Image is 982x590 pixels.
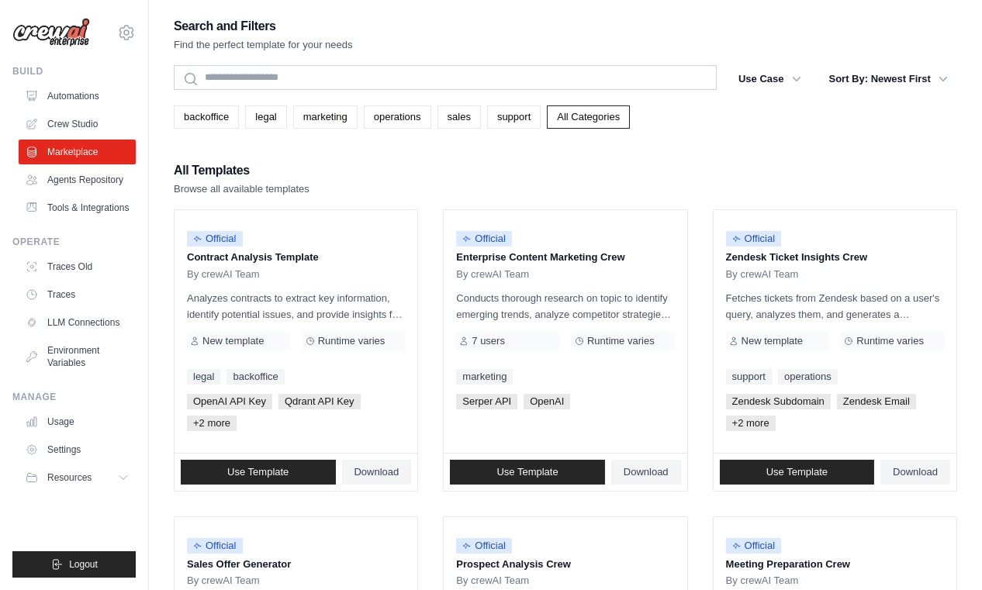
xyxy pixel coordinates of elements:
[187,231,243,247] span: Official
[187,538,243,554] span: Official
[187,574,260,587] span: By crewAI Team
[880,460,950,485] a: Download
[19,409,136,434] a: Usage
[187,268,260,281] span: By crewAI Team
[19,310,136,335] a: LLM Connections
[524,394,570,409] span: OpenAI
[174,160,309,181] h2: All Templates
[726,268,799,281] span: By crewAI Team
[456,290,674,323] p: Conducts thorough research on topic to identify emerging trends, analyze competitor strategies, a...
[293,105,358,129] a: marketing
[726,231,782,247] span: Official
[278,394,361,409] span: Qdrant API Key
[227,466,289,478] span: Use Template
[19,112,136,136] a: Crew Studio
[12,391,136,403] div: Manage
[726,250,944,265] p: Zendesk Ticket Insights Crew
[726,369,772,385] a: support
[187,394,272,409] span: OpenAI API Key
[318,335,386,347] span: Runtime varies
[187,290,405,323] p: Analyzes contracts to extract key information, identify potential issues, and provide insights fo...
[12,65,136,78] div: Build
[472,335,505,347] span: 7 users
[587,335,655,347] span: Runtime varies
[47,471,92,484] span: Resources
[726,394,831,409] span: Zendesk Subdomain
[19,437,136,462] a: Settings
[726,574,799,587] span: By crewAI Team
[245,105,286,129] a: legal
[720,460,875,485] a: Use Template
[456,574,529,587] span: By crewAI Team
[174,105,239,129] a: backoffice
[820,65,957,93] button: Sort By: Newest First
[456,369,513,385] a: marketing
[742,335,803,347] span: New template
[456,268,529,281] span: By crewAI Team
[19,338,136,375] a: Environment Variables
[174,16,353,37] h2: Search and Filters
[726,557,944,572] p: Meeting Preparation Crew
[187,557,405,572] p: Sales Offer Generator
[547,105,630,129] a: All Categories
[456,250,674,265] p: Enterprise Content Marketing Crew
[893,466,938,478] span: Download
[187,416,237,431] span: +2 more
[19,195,136,220] a: Tools & Integrations
[12,551,136,578] button: Logout
[729,65,811,93] button: Use Case
[187,250,405,265] p: Contract Analysis Template
[450,460,605,485] a: Use Template
[19,282,136,307] a: Traces
[69,558,98,571] span: Logout
[12,236,136,248] div: Operate
[496,466,558,478] span: Use Template
[12,18,90,47] img: Logo
[766,466,828,478] span: Use Template
[726,290,944,323] p: Fetches tickets from Zendesk based on a user's query, analyzes them, and generates a summary. Out...
[174,181,309,197] p: Browse all available templates
[226,369,284,385] a: backoffice
[456,538,512,554] span: Official
[456,231,512,247] span: Official
[456,557,674,572] p: Prospect Analysis Crew
[364,105,431,129] a: operations
[19,140,136,164] a: Marketplace
[19,84,136,109] a: Automations
[19,254,136,279] a: Traces Old
[624,466,669,478] span: Download
[726,416,776,431] span: +2 more
[354,466,399,478] span: Download
[19,465,136,490] button: Resources
[456,394,517,409] span: Serper API
[19,167,136,192] a: Agents Repository
[778,369,838,385] a: operations
[856,335,924,347] span: Runtime varies
[174,37,353,53] p: Find the perfect template for your needs
[202,335,264,347] span: New template
[181,460,336,485] a: Use Template
[342,460,412,485] a: Download
[437,105,481,129] a: sales
[726,538,782,554] span: Official
[837,394,916,409] span: Zendesk Email
[487,105,541,129] a: support
[187,369,220,385] a: legal
[611,460,681,485] a: Download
